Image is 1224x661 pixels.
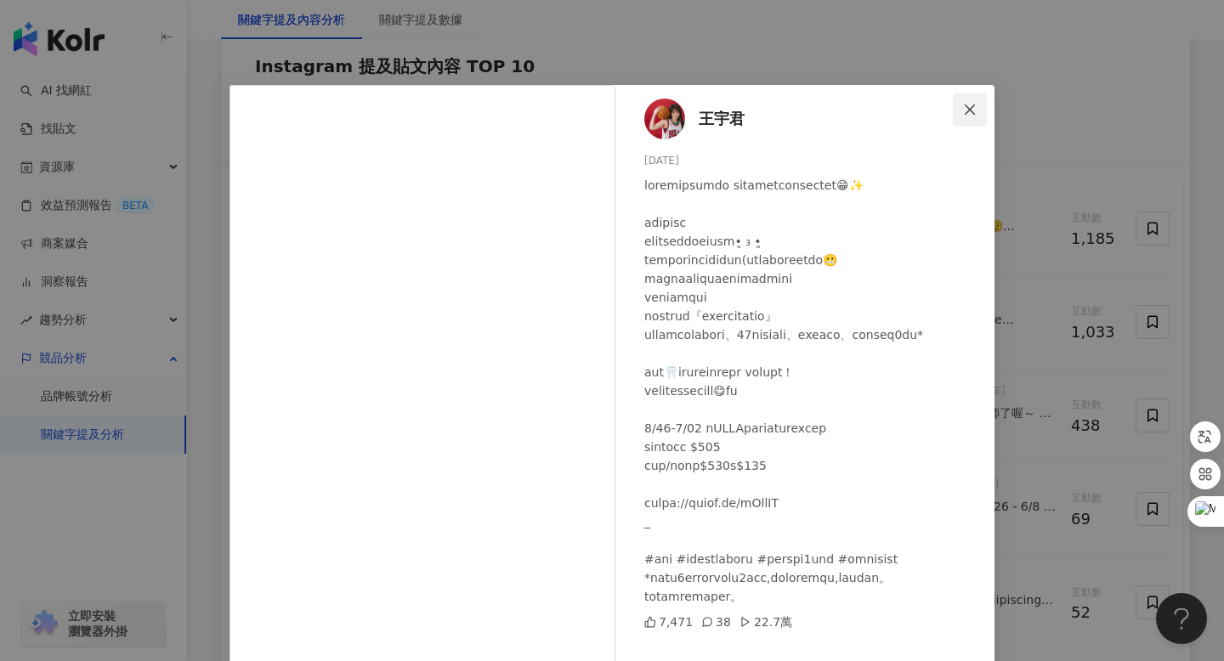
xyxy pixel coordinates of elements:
button: Close [953,93,987,127]
div: loremipsumdo sitametconsectet😁✨ adipisc elitseddoeiusm•͈ ₃ •͈ temporincididun(utlaboreetdo😬 magna... [644,176,981,606]
div: [DATE] [644,153,981,169]
div: 38 [701,613,731,631]
a: KOL Avatar王宇君 [644,99,957,139]
span: 王宇君 [699,107,745,131]
div: 22.7萬 [739,613,792,631]
img: KOL Avatar [644,99,685,139]
div: 7,471 [644,613,693,631]
span: close [963,103,977,116]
